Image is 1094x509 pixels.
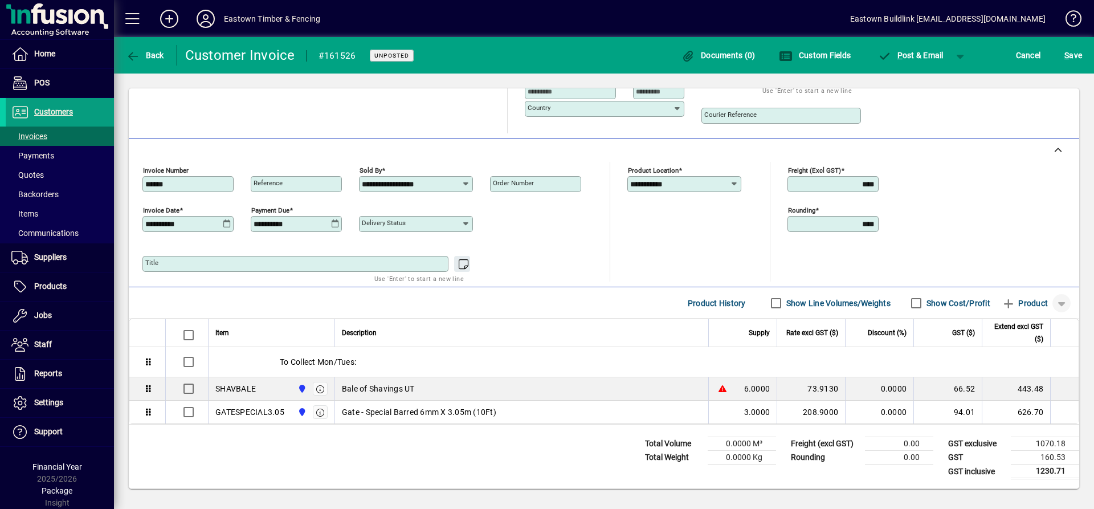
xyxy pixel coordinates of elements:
span: Item [215,327,229,339]
mat-label: Invoice date [143,206,179,214]
button: Save [1062,45,1085,66]
div: Customer Invoice [185,46,295,64]
span: Customers [34,107,73,116]
span: Staff [34,340,52,349]
span: Home [34,49,55,58]
span: Unposted [374,52,409,59]
div: SHAVBALE [215,383,256,394]
span: Invoices [11,132,47,141]
span: Backorders [11,190,59,199]
span: Extend excl GST ($) [989,320,1043,345]
mat-label: Payment due [251,206,289,214]
span: Custom Fields [779,51,851,60]
span: ost & Email [877,51,944,60]
span: Items [11,209,38,218]
span: Bale of Shavings UT [342,383,415,394]
span: Payments [11,151,54,160]
td: 0.0000 M³ [708,437,776,451]
a: Invoices [6,127,114,146]
td: 1230.71 [1011,465,1079,479]
button: Back [123,45,167,66]
button: Documents (0) [679,45,758,66]
a: Items [6,204,114,223]
mat-label: Sold by [360,166,382,174]
span: Quotes [11,170,44,180]
div: #161526 [319,47,356,65]
span: Holyoake St [295,382,308,395]
mat-label: Country [528,104,550,112]
button: Product [996,293,1054,313]
span: Support [34,427,63,436]
td: 443.48 [982,377,1050,401]
td: GST [942,451,1011,465]
label: Show Line Volumes/Weights [784,298,891,309]
span: Suppliers [34,253,67,262]
td: 160.53 [1011,451,1079,465]
span: Description [342,327,377,339]
a: Staff [6,331,114,359]
a: Products [6,272,114,301]
span: ave [1064,46,1082,64]
a: Settings [6,389,114,417]
span: P [897,51,903,60]
label: Show Cost/Profit [924,298,990,309]
a: POS [6,69,114,97]
span: Package [42,486,72,495]
a: Communications [6,223,114,243]
span: Documents (0) [681,51,756,60]
td: Freight (excl GST) [785,437,865,451]
mat-label: Courier Reference [704,111,757,119]
a: Payments [6,146,114,165]
app-page-header-button: Back [114,45,177,66]
div: GATESPECIAL3.05 [215,406,284,418]
div: Eastown Timber & Fencing [224,10,320,28]
mat-label: Order number [493,179,534,187]
span: Reports [34,369,62,378]
div: Eastown Buildlink [EMAIL_ADDRESS][DOMAIN_NAME] [850,10,1046,28]
span: Products [34,282,67,291]
td: 1070.18 [1011,437,1079,451]
a: Home [6,40,114,68]
span: S [1064,51,1069,60]
span: 6.0000 [744,383,770,394]
td: Total Volume [639,437,708,451]
td: Rounding [785,451,865,465]
a: Support [6,418,114,446]
div: To Collect Mon/Tues: [209,347,1079,377]
span: Discount (%) [868,327,907,339]
td: GST exclusive [942,437,1011,451]
mat-label: Reference [254,179,283,187]
td: 0.00 [865,451,933,465]
td: 0.0000 [845,401,913,424]
td: GST inclusive [942,465,1011,479]
mat-label: Invoice number [143,166,189,174]
span: Cancel [1016,46,1041,64]
td: Total Weight [639,451,708,465]
span: Back [126,51,164,60]
a: Quotes [6,165,114,185]
mat-hint: Use 'Enter' to start a new line [762,84,852,97]
mat-label: Freight (excl GST) [788,166,841,174]
span: Rate excl GST ($) [786,327,838,339]
mat-label: Rounding [788,206,815,214]
button: Product History [683,293,750,313]
mat-label: Product location [628,166,679,174]
span: 3.0000 [744,406,770,418]
a: Knowledge Base [1057,2,1080,39]
button: Custom Fields [776,45,854,66]
button: Add [151,9,187,29]
span: GST ($) [952,327,975,339]
span: Settings [34,398,63,407]
td: 94.01 [913,401,982,424]
div: 208.9000 [784,406,838,418]
td: 0.0000 [845,377,913,401]
mat-label: Delivery status [362,219,406,227]
a: Suppliers [6,243,114,272]
a: Backorders [6,185,114,204]
span: Financial Year [32,462,82,471]
button: Cancel [1013,45,1044,66]
button: Profile [187,9,224,29]
span: POS [34,78,50,87]
mat-label: Title [145,259,158,267]
span: Jobs [34,311,52,320]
